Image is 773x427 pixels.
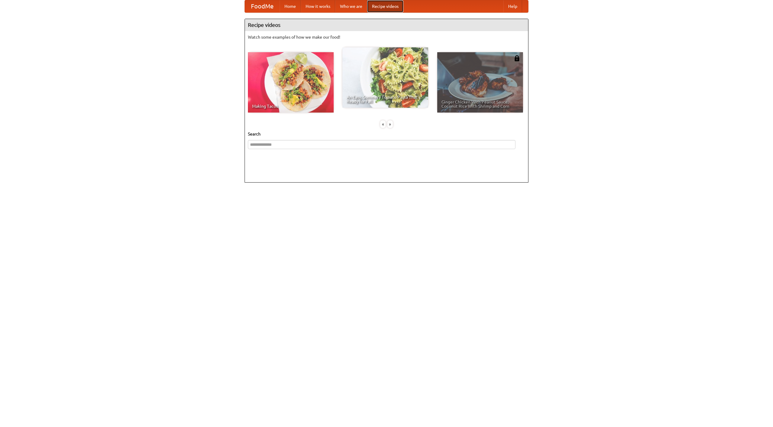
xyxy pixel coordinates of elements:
a: FoodMe [245,0,280,12]
div: » [387,120,393,128]
h4: Recipe videos [245,19,528,31]
a: How it works [301,0,335,12]
a: Making Tacos [248,52,334,113]
div: « [380,120,386,128]
img: 483408.png [514,55,520,61]
a: An Easy, Summery Tomato Pasta That's Ready for Fall [342,47,428,108]
a: Recipe videos [367,0,403,12]
p: Watch some examples of how we make our food! [248,34,525,40]
span: An Easy, Summery Tomato Pasta That's Ready for Fall [347,95,424,104]
a: Help [503,0,522,12]
a: Who we are [335,0,367,12]
a: Home [280,0,301,12]
h5: Search [248,131,525,137]
span: Making Tacos [252,104,329,108]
